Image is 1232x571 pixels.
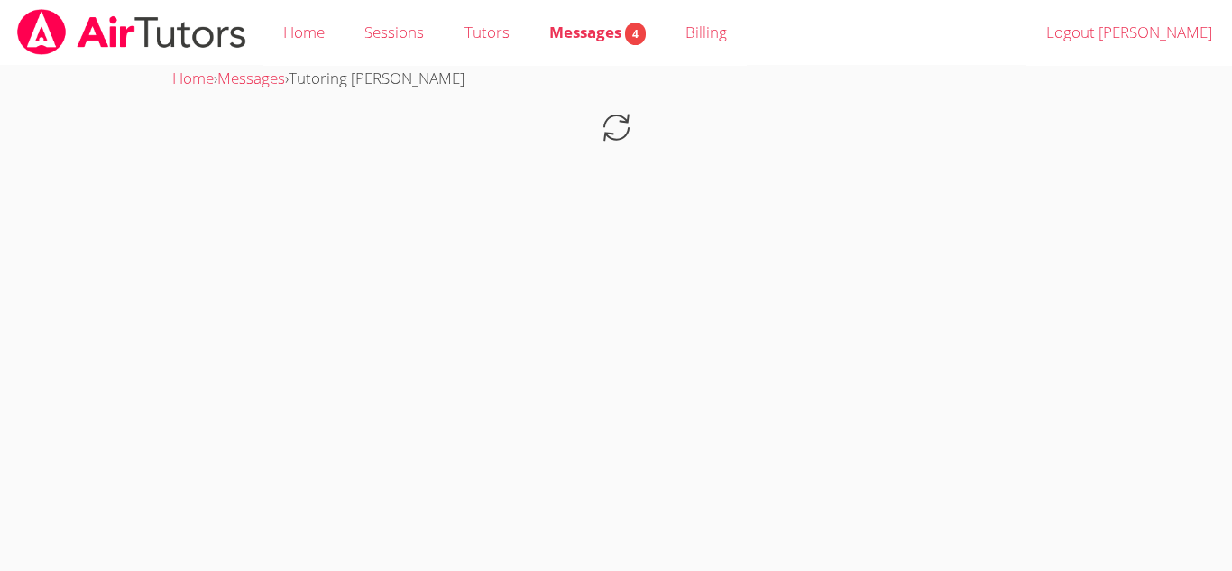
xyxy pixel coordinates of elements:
img: airtutors_banner-c4298cdbf04f3fff15de1276eac7730deb9818008684d7c2e4769d2f7ddbe033.png [15,9,248,55]
a: Messages [217,68,285,88]
span: Messages [549,22,646,42]
span: 4 [625,23,646,45]
div: › › [172,66,1060,92]
span: Tutoring [PERSON_NAME] [289,68,464,88]
a: Home [172,68,214,88]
